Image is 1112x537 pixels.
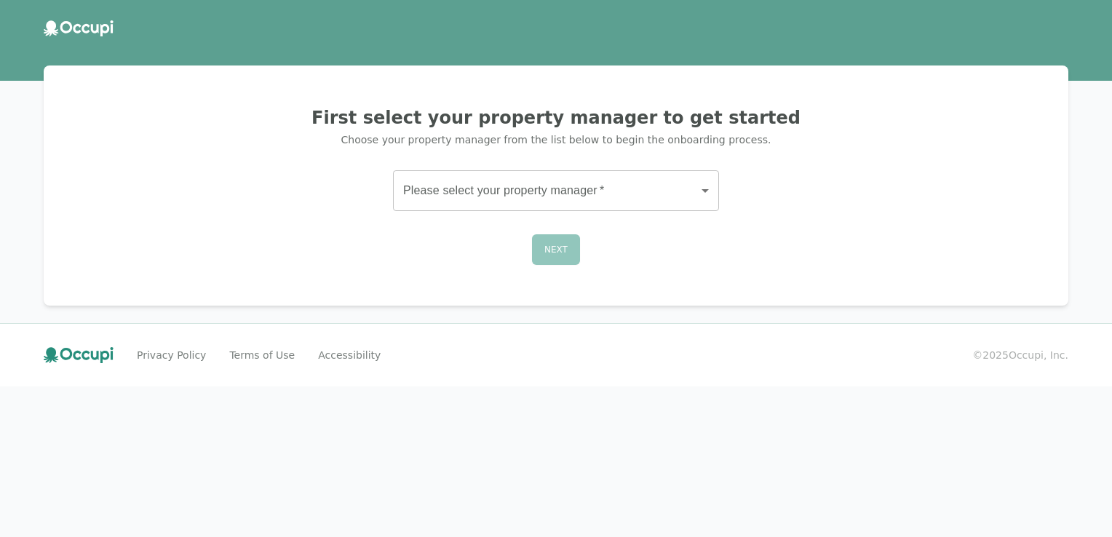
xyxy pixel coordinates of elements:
[61,106,1051,130] h2: First select your property manager to get started
[972,348,1068,362] small: © 2025 Occupi, Inc.
[318,348,381,362] a: Accessibility
[229,348,295,362] a: Terms of Use
[61,132,1051,147] p: Choose your property manager from the list below to begin the onboarding process.
[137,348,206,362] a: Privacy Policy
